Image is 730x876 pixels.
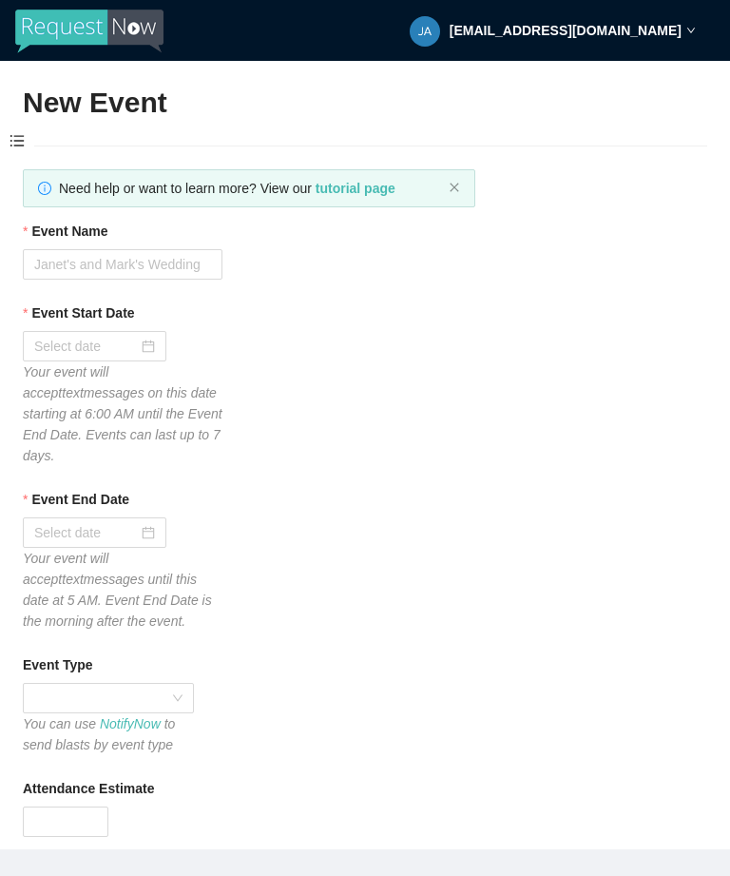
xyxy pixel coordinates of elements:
[59,181,395,196] span: Need help or want to learn more? View our
[450,23,682,38] strong: [EMAIL_ADDRESS][DOMAIN_NAME]
[449,182,460,194] button: close
[686,26,696,35] span: down
[34,522,138,543] input: Select date
[31,489,129,510] b: Event End Date
[15,10,163,53] img: RequestNow
[23,249,222,280] input: Janet's and Mark's Wedding
[23,364,222,463] i: Your event will accept text messages on this date starting at 6:00 AM until the Event End Date. E...
[31,302,134,323] b: Event Start Date
[23,713,194,755] div: You can use to send blasts by event type
[449,182,460,193] span: close
[34,336,138,357] input: Select date
[23,654,93,675] b: Event Type
[410,16,440,47] img: 0f6db68b15b8ed793cf4fb1f26eeee8d
[23,778,154,799] b: Attendance Estimate
[38,182,51,195] span: info-circle
[100,716,161,731] a: NotifyNow
[31,221,107,242] b: Event Name
[23,551,212,629] i: Your event will accept text messages until this date at 5 AM. Event End Date is the morning after...
[316,181,395,196] a: tutorial page
[23,84,707,123] h2: New Event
